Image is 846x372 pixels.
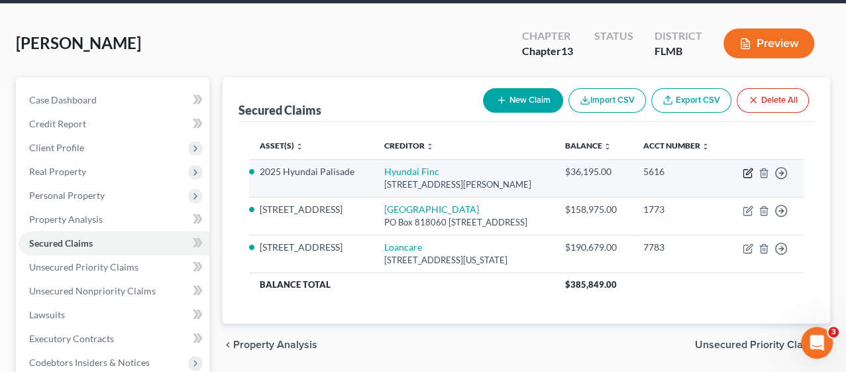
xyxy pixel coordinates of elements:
a: Property Analysis [19,208,209,231]
div: Status [594,29,633,44]
span: Unsecured Nonpriority Claims [29,285,156,296]
a: Executory Contracts [19,327,209,351]
div: FLMB [655,44,702,59]
a: Acct Number unfold_more [643,141,710,151]
iframe: Intercom live chat [801,327,833,359]
span: 13 [561,44,573,57]
span: Codebtors Insiders & Notices [29,357,150,368]
div: District [655,29,702,44]
a: Credit Report [19,112,209,136]
span: Case Dashboard [29,94,97,105]
i: chevron_left [223,340,233,350]
span: $385,849.00 [565,279,617,290]
span: Unsecured Priority Claims [29,261,138,273]
a: Balance unfold_more [565,141,611,151]
span: Lawsuits [29,309,65,320]
a: Creditor unfold_more [384,141,434,151]
span: [PERSON_NAME] [16,33,141,52]
div: PO Box 818060 [STREET_ADDRESS] [384,216,544,229]
a: Lawsuits [19,303,209,327]
div: Chapter [522,44,573,59]
a: Loancare [384,241,422,253]
i: unfold_more [295,143,303,151]
a: Case Dashboard [19,88,209,112]
a: Hyundai Finc [384,166,439,177]
div: Secured Claims [238,102,321,118]
li: [STREET_ADDRESS] [260,241,363,254]
div: [STREET_ADDRESS][US_STATE] [384,254,544,267]
span: Credit Report [29,118,86,129]
div: Chapter [522,29,573,44]
div: [STREET_ADDRESS][PERSON_NAME] [384,178,544,191]
a: Export CSV [651,88,731,113]
button: Delete All [737,88,809,113]
li: 2025 Hyundai Palisade [260,165,363,178]
div: 7783 [643,241,716,254]
span: Unsecured Priority Claims [695,340,820,350]
div: 1773 [643,203,716,216]
span: Client Profile [29,142,84,153]
span: Property Analysis [233,340,317,350]
a: Secured Claims [19,231,209,255]
div: $158,975.00 [565,203,622,216]
button: Unsecured Priority Claims chevron_right [695,340,830,350]
span: Real Property [29,166,86,177]
span: Secured Claims [29,237,93,249]
i: unfold_more [426,143,434,151]
i: unfold_more [604,143,611,151]
div: 5616 [643,165,716,178]
th: Balance Total [249,273,555,296]
a: [GEOGRAPHIC_DATA] [384,204,479,215]
button: New Claim [483,88,563,113]
span: Personal Property [29,190,105,201]
button: chevron_left Property Analysis [223,340,317,350]
button: Preview [723,29,814,58]
a: Unsecured Priority Claims [19,255,209,279]
i: unfold_more [702,143,710,151]
li: [STREET_ADDRESS] [260,203,363,216]
div: $190,679.00 [565,241,622,254]
span: 3 [828,327,839,338]
button: Import CSV [568,88,646,113]
span: Property Analysis [29,214,103,225]
span: Executory Contracts [29,333,114,344]
a: Asset(s) unfold_more [260,141,303,151]
a: Unsecured Nonpriority Claims [19,279,209,303]
div: $36,195.00 [565,165,622,178]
